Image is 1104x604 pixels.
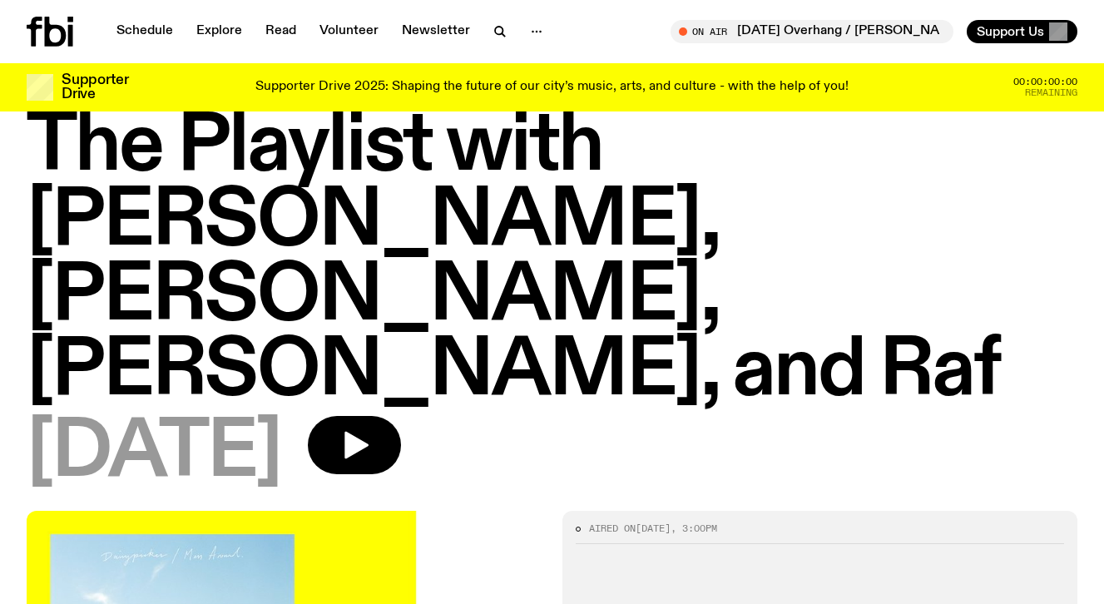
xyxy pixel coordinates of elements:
[186,20,252,43] a: Explore
[671,20,953,43] button: On Air[DATE] Overhang / [PERSON_NAME]’s last show !!!!!!
[106,20,183,43] a: Schedule
[1025,88,1077,97] span: Remaining
[589,522,636,535] span: Aired on
[671,522,717,535] span: , 3:00pm
[1013,77,1077,87] span: 00:00:00:00
[967,20,1077,43] button: Support Us
[392,20,480,43] a: Newsletter
[255,80,849,95] p: Supporter Drive 2025: Shaping the future of our city’s music, arts, and culture - with the help o...
[636,522,671,535] span: [DATE]
[27,110,1077,409] h1: The Playlist with [PERSON_NAME], [PERSON_NAME], [PERSON_NAME], and Raf
[977,24,1044,39] span: Support Us
[309,20,389,43] a: Volunteer
[27,416,281,491] span: [DATE]
[255,20,306,43] a: Read
[62,73,128,101] h3: Supporter Drive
